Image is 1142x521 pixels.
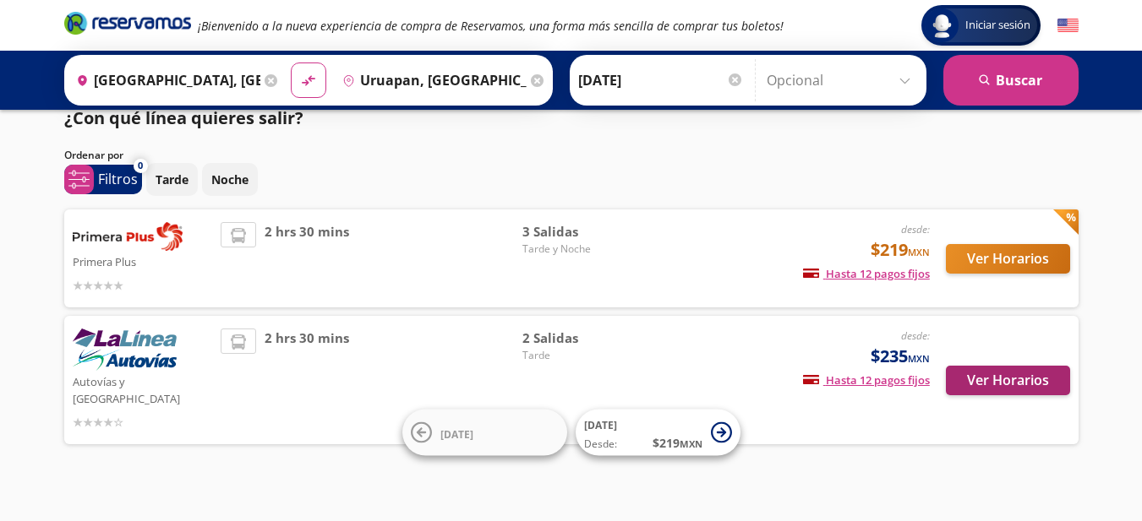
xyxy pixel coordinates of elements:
small: MXN [908,246,930,258]
a: Brand Logo [64,10,191,41]
button: [DATE]Desde:$219MXN [576,410,740,456]
span: Hasta 12 pagos fijos [803,266,930,281]
span: 0 [138,159,143,173]
span: $235 [871,344,930,369]
img: Primera Plus [73,222,183,251]
i: Brand Logo [64,10,191,35]
p: Noche [211,171,249,188]
small: MXN [680,437,702,450]
small: MXN [908,352,930,365]
input: Buscar Destino [336,59,527,101]
button: [DATE] [402,410,567,456]
span: 2 hrs 30 mins [265,222,349,295]
input: Elegir Fecha [578,59,744,101]
span: [DATE] [440,426,473,441]
p: Primera Plus [73,251,213,271]
span: Iniciar sesión [959,17,1037,34]
img: Autovías y La Línea [73,328,177,371]
button: Ver Horarios [946,366,1070,395]
em: desde: [901,222,930,236]
p: Tarde [156,171,189,188]
span: Tarde [522,348,641,363]
span: Tarde y Noche [522,242,641,257]
span: Desde: [584,437,617,452]
button: Buscar [943,55,1079,106]
span: 3 Salidas [522,222,641,242]
button: English [1057,15,1079,36]
button: Tarde [146,163,198,196]
p: Ordenar por [64,148,123,163]
em: desde: [901,328,930,343]
span: $ 219 [653,434,702,452]
input: Buscar Origen [69,59,260,101]
p: Autovías y [GEOGRAPHIC_DATA] [73,371,213,407]
span: 2 Salidas [522,328,641,348]
input: Opcional [767,59,918,101]
p: Filtros [98,169,138,189]
button: 0Filtros [64,165,142,194]
span: 2 hrs 30 mins [265,328,349,431]
p: ¿Con qué línea quieres salir? [64,106,303,131]
em: ¡Bienvenido a la nueva experiencia de compra de Reservamos, una forma más sencilla de comprar tus... [198,18,784,34]
span: $219 [871,237,930,263]
span: Hasta 12 pagos fijos [803,372,930,388]
button: Noche [202,163,258,196]
button: Ver Horarios [946,244,1070,274]
span: [DATE] [584,418,617,432]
